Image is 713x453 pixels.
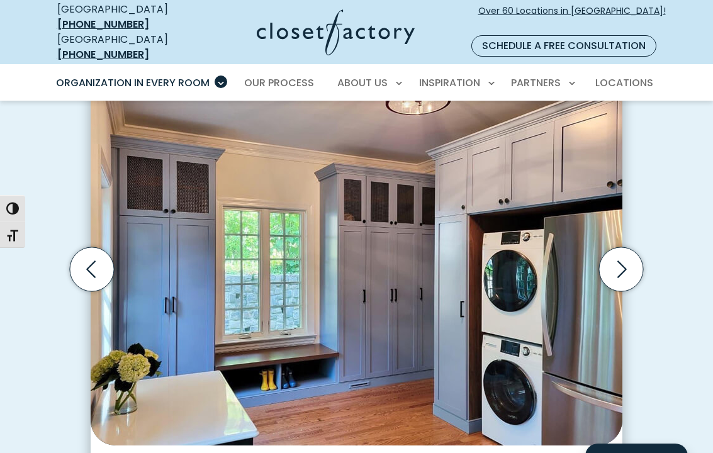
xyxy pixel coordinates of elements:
img: Closet Factory Logo [257,9,415,55]
span: Locations [595,75,653,90]
img: Stylish gray mudroom with tall cabinets, built-in bench seating [91,59,622,445]
a: [PHONE_NUMBER] [57,17,149,31]
span: About Us [337,75,388,90]
span: Organization in Every Room [56,75,210,90]
nav: Primary Menu [47,65,666,101]
button: Previous slide [65,242,119,296]
span: Our Process [244,75,314,90]
span: Partners [511,75,561,90]
div: [GEOGRAPHIC_DATA] [57,2,194,32]
div: [GEOGRAPHIC_DATA] [57,32,194,62]
button: Next slide [594,242,648,296]
span: Over 60 Locations in [GEOGRAPHIC_DATA]! [478,4,666,31]
a: [PHONE_NUMBER] [57,47,149,62]
a: Schedule a Free Consultation [471,35,656,57]
span: Inspiration [419,75,480,90]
